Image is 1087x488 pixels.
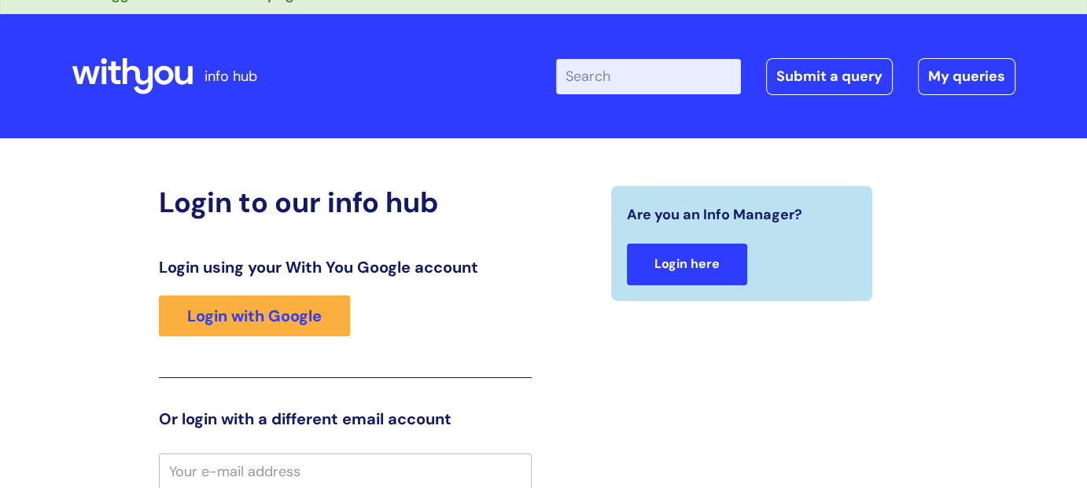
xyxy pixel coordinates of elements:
[205,64,257,89] p: info hub
[159,258,532,277] h3: Login using your With You Google account
[766,58,893,94] a: Submit a query
[159,409,532,428] h3: Or login with a different email account
[918,58,1015,94] a: My queries
[627,202,802,227] span: Are you an Info Manager?
[159,185,532,219] h2: Login to our info hub
[159,295,350,336] a: Login with Google
[556,59,741,94] input: Search
[627,244,747,285] a: Login here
